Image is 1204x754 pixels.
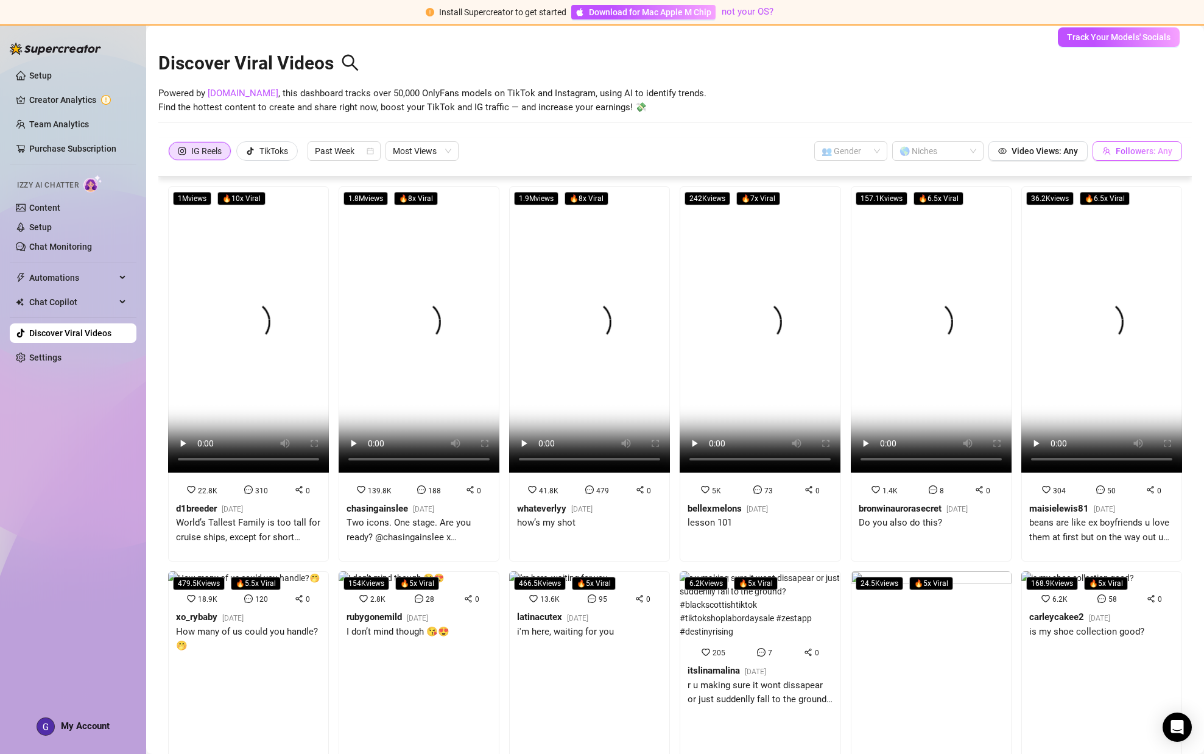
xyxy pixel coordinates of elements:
img: logo-BBDzfeDw.svg [10,43,101,55]
div: i'm here, waiting for you [517,625,614,639]
span: Install Supercreator to get started [439,7,566,17]
span: heart [359,594,368,603]
span: Track Your Models' Socials [1067,32,1171,42]
span: heart [702,648,710,657]
span: [DATE] [745,668,766,676]
div: how’s my shot [517,516,593,530]
span: 🔥 10 x Viral [217,192,266,205]
span: 0 [306,595,310,604]
div: TikToks [259,142,288,160]
span: heart [1041,594,1050,603]
span: Chat Copilot [29,292,116,312]
h2: Discover Viral Videos [158,52,359,75]
a: not your OS? [722,6,773,17]
span: 50 [1107,487,1116,495]
strong: d1breeder [176,503,217,514]
span: 🔥 8 x Viral [565,192,608,205]
span: 🔥 8 x Viral [394,192,438,205]
span: 58 [1108,595,1117,604]
span: [DATE] [747,505,768,513]
span: share-alt [1146,485,1155,494]
span: 6.2K [1052,595,1068,604]
button: Followers: Any [1093,141,1182,161]
span: 168.9K views [1026,577,1078,590]
a: 157.1Kviews🔥6.5x Viral1.4K80bronwinaurorasecret[DATE]Do you also do this? [851,186,1012,562]
span: 6.2K views [685,577,728,590]
img: is my shoe collection good? [1021,571,1134,585]
button: Video Views: Any [988,141,1088,161]
div: lesson 101 [688,516,768,530]
span: 🔥 6.5 x Viral [914,192,963,205]
a: [DOMAIN_NAME] [208,88,278,99]
span: message [929,485,937,494]
span: heart [529,594,538,603]
span: 304 [1053,487,1066,495]
span: tik-tok [246,147,255,155]
strong: latinacutex [517,611,562,622]
span: calendar [367,147,374,155]
span: 205 [713,649,725,657]
span: instagram [178,147,186,155]
span: [DATE] [413,505,434,513]
span: [DATE] [1089,614,1110,622]
img: Chat Copilot [16,298,24,306]
span: 0 [815,649,819,657]
span: [DATE] [567,614,588,622]
span: 466.5K views [514,577,566,590]
span: share-alt [635,594,644,603]
span: 1.4K [882,487,898,495]
span: 242K views [685,192,730,205]
span: 22.8K [198,487,217,495]
span: message [585,485,594,494]
span: 36.2K views [1026,192,1074,205]
span: [DATE] [222,505,243,513]
span: 0 [646,595,650,604]
strong: rubygonemild [347,611,402,622]
span: 7 [768,649,772,657]
a: Download for Mac Apple M Chip [571,5,716,19]
span: share-alt [636,485,644,494]
span: heart [357,485,365,494]
img: i'm here, waiting for you [509,571,608,585]
span: message [244,594,253,603]
span: message [1096,485,1105,494]
a: 1.8Mviews🔥8x Viral139.8K1880chasingainslee[DATE]Two icons. One stage. Are you ready? @chasingains... [339,186,499,562]
img: r u making sure it wont dissapear or just suddenlly fall to the ground? #blackscottishtiktok #tik... [680,571,840,638]
a: Chat Monitoring [29,242,92,252]
span: 0 [647,487,651,495]
span: Followers: Any [1116,146,1172,156]
span: [DATE] [946,505,968,513]
span: heart [187,594,195,603]
span: 5K [712,487,721,495]
span: 24.5K views [856,577,903,590]
span: search [341,54,359,72]
span: Izzy AI Chatter [17,180,79,191]
div: beans are like ex boyfriends u love them at first but on the way out u dont even wanna look at th... [1029,516,1174,544]
span: eye [998,147,1007,155]
strong: carleycakee2 [1029,611,1084,622]
a: Creator Analytics exclamation-circle [29,90,127,110]
span: 479 [596,487,609,495]
span: 95 [599,595,607,604]
span: 🔥 6.5 x Viral [1080,192,1130,205]
img: How many of us could you handle?🤭 [168,571,320,585]
span: share-alt [804,648,812,657]
span: 🔥 5 x Viral [1084,577,1128,590]
span: heart [1042,485,1051,494]
span: apple [576,8,584,16]
a: 1.9Mviews🔥8x Viral41.8K4790whateverlyy[DATE]how’s my shot [509,186,670,562]
span: Most Views [393,142,451,160]
a: 1Mviews🔥10x Viral22.8K3100d1breeder[DATE]World’s Tallest Family is too tall for cruise ships, exc... [168,186,329,562]
span: 2.8K [370,595,385,604]
span: 479.5K views [173,577,225,590]
span: 🔥 7 x Viral [736,192,780,205]
span: 0 [815,487,820,495]
div: is my shoe collection good? [1029,625,1144,639]
span: 🔥 5 x Viral [734,577,778,590]
div: r u making sure it wont dissapear or just suddenlly fall to the ground? #blackscottishtiktok #tik... [688,678,833,707]
a: Discover Viral Videos [29,328,111,338]
span: 0 [1158,595,1162,604]
strong: bellexmelons [688,503,742,514]
span: [DATE] [222,614,244,622]
span: heart [871,485,880,494]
